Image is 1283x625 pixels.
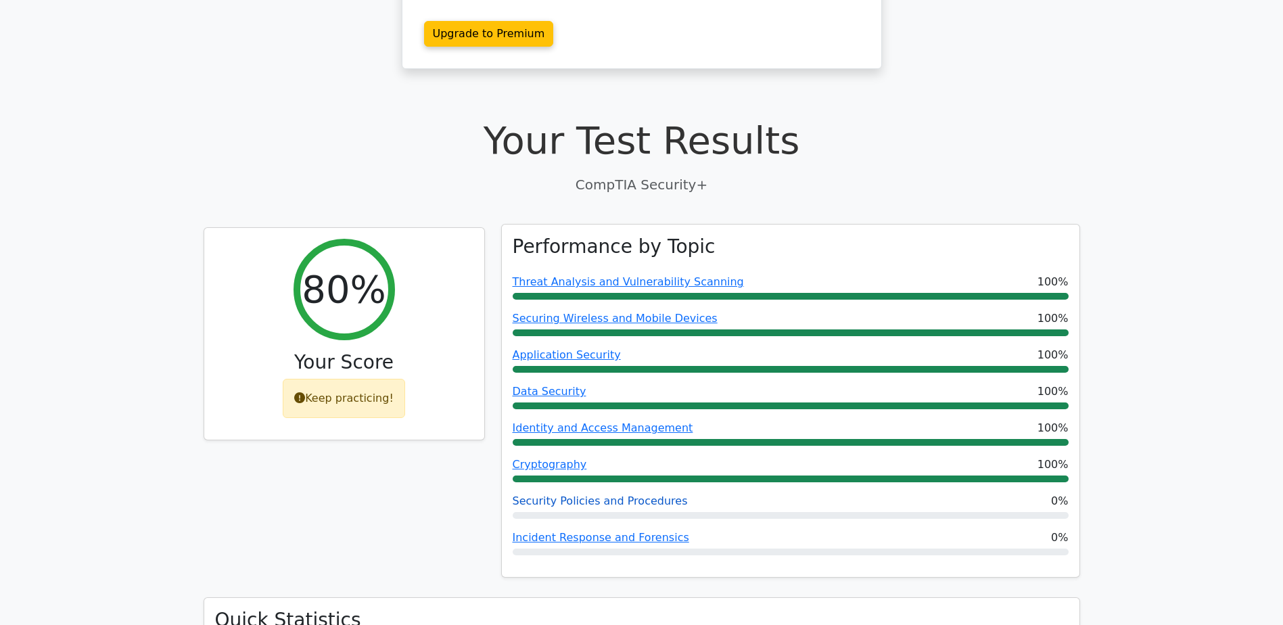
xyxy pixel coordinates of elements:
h1: Your Test Results [204,118,1080,163]
span: 100% [1037,347,1069,363]
a: Cryptography [513,458,587,471]
span: 0% [1051,493,1068,509]
span: 100% [1037,384,1069,400]
div: Keep practicing! [283,379,405,418]
a: Identity and Access Management [513,421,693,434]
h3: Your Score [215,351,473,374]
span: 100% [1037,274,1069,290]
span: 0% [1051,530,1068,546]
a: Data Security [513,385,586,398]
a: Securing Wireless and Mobile Devices [513,312,718,325]
a: Application Security [513,348,621,361]
span: 100% [1037,420,1069,436]
span: 100% [1037,457,1069,473]
h2: 80% [302,267,386,312]
a: Threat Analysis and Vulnerability Scanning [513,275,744,288]
h3: Performance by Topic [513,235,716,258]
span: 100% [1037,310,1069,327]
a: Incident Response and Forensics [513,531,689,544]
a: Security Policies and Procedures [513,494,688,507]
p: CompTIA Security+ [204,175,1080,195]
a: Upgrade to Premium [424,21,554,47]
